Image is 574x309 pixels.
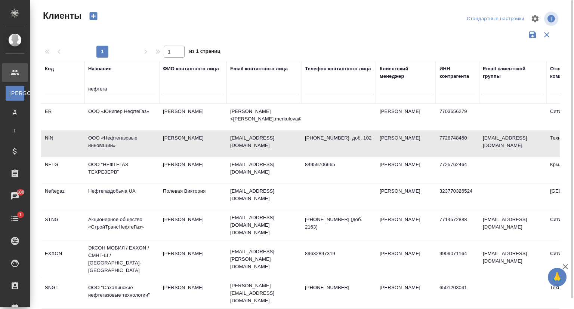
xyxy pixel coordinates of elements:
td: ООО "НЕФТЕГАЗ ТЕХРЕЗЕРВ" [84,157,159,183]
p: [PERSON_NAME][EMAIL_ADDRESS][DOMAIN_NAME] [230,282,297,305]
span: Д [9,108,21,116]
button: 🙏 [548,268,567,287]
span: 100 [12,189,29,196]
td: ООО «Нефтегазовые инновации» [84,131,159,157]
div: ФИО контактного лица [163,65,219,73]
td: [PERSON_NAME] [376,246,436,272]
td: NIN [41,131,84,157]
td: SNGT [41,280,84,306]
td: 7728748450 [436,131,479,157]
p: [EMAIL_ADDRESS][DOMAIN_NAME] [230,187,297,202]
td: 7703656279 [436,104,479,130]
div: Email контактного лица [230,65,288,73]
span: из 1 страниц [189,47,220,58]
td: 6501203041 [436,280,479,306]
td: [PERSON_NAME] [159,212,226,238]
p: [PHONE_NUMBER] (доб. 2163) [305,216,372,231]
div: Телефон контактного лица [305,65,371,73]
td: [PERSON_NAME] [376,104,436,130]
div: Клиентский менеджер [380,65,432,80]
td: ER [41,104,84,130]
td: [EMAIL_ADDRESS][DOMAIN_NAME] [479,131,546,157]
a: 100 [2,187,28,205]
td: 323770326524 [436,184,479,210]
p: [EMAIL_ADDRESS][DOMAIN_NAME] [230,161,297,176]
a: Т [6,123,24,138]
td: 7725762464 [436,157,479,183]
td: [PERSON_NAME] [376,280,436,306]
span: Клиенты [41,10,81,22]
div: ИНН контрагента [439,65,475,80]
div: Название [88,65,111,73]
div: split button [465,13,526,25]
p: [PHONE_NUMBER] [305,284,372,291]
td: [PERSON_NAME] [376,212,436,238]
a: [PERSON_NAME] [6,86,24,101]
td: [PERSON_NAME] [159,280,226,306]
span: Т [9,127,21,134]
td: [PERSON_NAME] [376,131,436,157]
td: Полевая Виктория [159,184,226,210]
span: 🙏 [551,269,564,285]
td: 7714572888 [436,212,479,238]
td: [PERSON_NAME] [376,157,436,183]
td: NFTG [41,157,84,183]
td: Нефтегаздобыча UA [84,184,159,210]
td: EXXON [41,246,84,272]
p: [EMAIL_ADDRESS][DOMAIN_NAME] [230,134,297,149]
div: Код [45,65,54,73]
span: [PERSON_NAME] [9,89,21,97]
td: [PERSON_NAME] [159,157,226,183]
span: 1 [15,211,26,218]
td: ЭКСОН МОБИЛ / EXXON / СМНГ-Ш / [GEOGRAPHIC_DATA]-[GEOGRAPHIC_DATA] [84,241,159,278]
p: 84959706665 [305,161,372,168]
div: Email клиентской группы [483,65,543,80]
td: [EMAIL_ADDRESS][DOMAIN_NAME] [479,212,546,238]
td: Neftegaz [41,184,84,210]
p: [EMAIL_ADDRESS][PERSON_NAME][DOMAIN_NAME] [230,248,297,270]
button: Создать [84,10,102,22]
span: Посмотреть информацию [544,12,560,26]
button: Сбросить фильтры [540,28,554,42]
td: STNG [41,212,84,238]
td: [PERSON_NAME] [159,104,226,130]
td: 9909071164 [436,246,479,272]
p: 89632897319 [305,250,372,257]
p: [PERSON_NAME] <[PERSON_NAME].merkulova@unipe... [230,108,297,123]
p: [PHONE_NUMBER], доб. 102 [305,134,372,142]
a: 1 [2,209,28,228]
span: Настроить таблицу [526,10,544,28]
td: ООО "Сахалинские нефтегазовые технологии" [84,280,159,306]
td: [PERSON_NAME] [159,131,226,157]
td: Акционерное общество «СтройТрансНефтеГаз» [84,212,159,238]
td: ООО «Юнипер НефтеГаз» [84,104,159,130]
td: [EMAIL_ADDRESS][DOMAIN_NAME] [479,246,546,272]
button: Сохранить фильтры [525,28,540,42]
td: [PERSON_NAME] [376,184,436,210]
td: [PERSON_NAME] [159,246,226,272]
a: Д [6,104,24,119]
p: [EMAIL_ADDRESS][DOMAIN_NAME] [DOMAIN_NAME] [230,214,297,236]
